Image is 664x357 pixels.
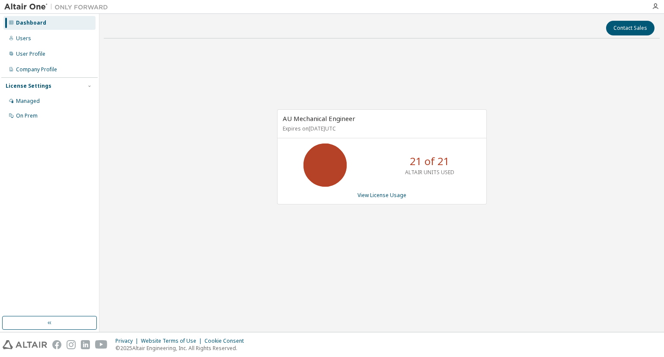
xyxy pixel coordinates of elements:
[95,340,108,349] img: youtube.svg
[52,340,61,349] img: facebook.svg
[283,114,355,123] span: AU Mechanical Engineer
[16,35,31,42] div: Users
[16,19,46,26] div: Dashboard
[16,66,57,73] div: Company Profile
[283,125,479,132] p: Expires on [DATE] UTC
[6,83,51,89] div: License Settings
[410,154,450,169] p: 21 of 21
[405,169,454,176] p: ALTAIR UNITS USED
[115,338,141,344] div: Privacy
[3,340,47,349] img: altair_logo.svg
[141,338,204,344] div: Website Terms of Use
[115,344,249,352] p: © 2025 Altair Engineering, Inc. All Rights Reserved.
[4,3,112,11] img: Altair One
[67,340,76,349] img: instagram.svg
[204,338,249,344] div: Cookie Consent
[16,98,40,105] div: Managed
[81,340,90,349] img: linkedin.svg
[16,112,38,119] div: On Prem
[606,21,654,35] button: Contact Sales
[358,191,406,199] a: View License Usage
[16,51,45,57] div: User Profile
